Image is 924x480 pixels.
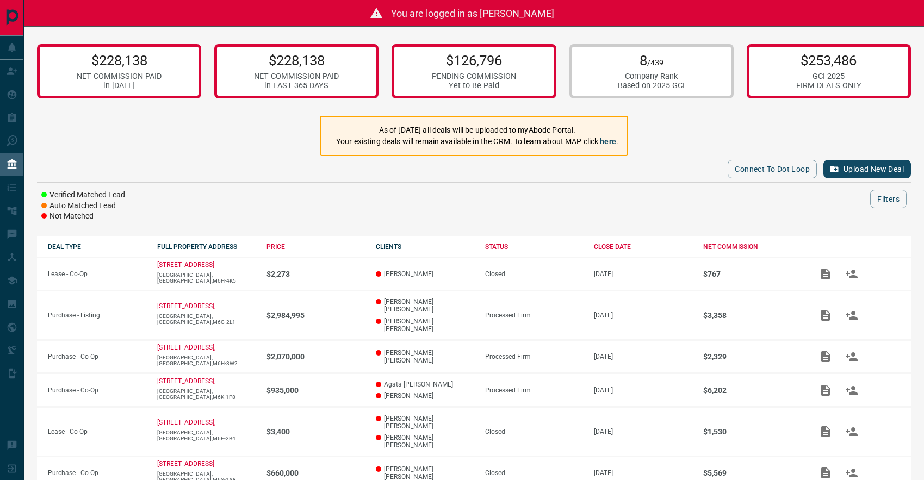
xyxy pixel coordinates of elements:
[254,52,339,68] p: $228,138
[839,352,865,360] span: Match Clients
[600,137,616,146] a: here
[157,419,215,426] a: [STREET_ADDRESS],
[48,353,146,360] p: Purchase - Co-Op
[266,270,365,278] p: $2,273
[703,311,802,320] p: $3,358
[703,469,802,477] p: $5,569
[266,352,365,361] p: $2,070,000
[376,298,474,313] p: [PERSON_NAME] [PERSON_NAME]
[376,381,474,388] p: Agata [PERSON_NAME]
[77,72,162,81] div: NET COMMISSION PAID
[618,81,685,90] div: Based on 2025 GCI
[594,243,692,251] div: CLOSE DATE
[594,428,692,435] p: [DATE]
[266,469,365,477] p: $660,000
[157,302,215,310] a: [STREET_ADDRESS],
[157,272,256,284] p: [GEOGRAPHIC_DATA],[GEOGRAPHIC_DATA],M6H-4K5
[432,52,516,68] p: $126,796
[254,81,339,90] div: in LAST 365 DAYS
[41,211,125,222] li: Not Matched
[157,261,214,269] a: [STREET_ADDRESS]
[48,270,146,278] p: Lease - Co-Op
[703,270,802,278] p: $767
[796,81,861,90] div: FIRM DEALS ONLY
[870,190,907,208] button: Filters
[376,392,474,400] p: [PERSON_NAME]
[157,429,256,441] p: [GEOGRAPHIC_DATA],[GEOGRAPHIC_DATA],M6E-2B4
[839,270,865,277] span: Match Clients
[594,469,692,477] p: [DATE]
[485,353,584,360] div: Processed Firm
[796,72,861,81] div: GCI 2025
[703,427,802,436] p: $1,530
[41,201,125,211] li: Auto Matched Lead
[839,386,865,394] span: Match Clients
[618,72,685,81] div: Company Rank
[839,427,865,435] span: Match Clients
[254,72,339,81] div: NET COMMISSION PAID
[813,469,839,476] span: Add / View Documents
[485,311,584,319] div: Processed Firm
[594,270,692,278] p: [DATE]
[813,270,839,277] span: Add / View Documents
[336,136,618,147] p: Your existing deals will remain available in the CRM. To learn about MAP click .
[157,377,215,385] a: [STREET_ADDRESS],
[376,317,474,333] p: [PERSON_NAME] [PERSON_NAME]
[48,243,146,251] div: DEAL TYPE
[376,349,474,364] p: [PERSON_NAME] [PERSON_NAME]
[48,469,146,477] p: Purchase - Co-Op
[485,428,584,435] div: Closed
[813,311,839,319] span: Add / View Documents
[266,311,365,320] p: $2,984,995
[157,313,256,325] p: [GEOGRAPHIC_DATA],[GEOGRAPHIC_DATA],M6G-2L1
[618,52,685,68] p: 8
[594,353,692,360] p: [DATE]
[391,8,554,19] span: You are logged in as [PERSON_NAME]
[813,427,839,435] span: Add / View Documents
[48,428,146,435] p: Lease - Co-Op
[647,58,663,67] span: /439
[157,388,256,400] p: [GEOGRAPHIC_DATA],[GEOGRAPHIC_DATA],M6K-1P8
[157,354,256,366] p: [GEOGRAPHIC_DATA],[GEOGRAPHIC_DATA],M6H-3W2
[796,52,861,68] p: $253,486
[485,469,584,477] div: Closed
[77,81,162,90] div: in [DATE]
[823,160,911,178] button: Upload New Deal
[77,52,162,68] p: $228,138
[266,386,365,395] p: $935,000
[336,124,618,136] p: As of [DATE] all deals will be uploaded to myAbode Portal.
[266,243,365,251] div: PRICE
[703,352,802,361] p: $2,329
[157,344,215,351] a: [STREET_ADDRESS],
[41,190,125,201] li: Verified Matched Lead
[48,311,146,319] p: Purchase - Listing
[813,352,839,360] span: Add / View Documents
[485,270,584,278] div: Closed
[157,460,214,467] a: [STREET_ADDRESS]
[839,469,865,476] span: Match Clients
[376,415,474,430] p: [PERSON_NAME] [PERSON_NAME]
[376,243,474,251] div: CLIENTS
[703,386,802,395] p: $6,202
[485,243,584,251] div: STATUS
[157,243,256,251] div: FULL PROPERTY ADDRESS
[728,160,817,178] button: Connect to Dot Loop
[376,270,474,278] p: [PERSON_NAME]
[839,311,865,319] span: Match Clients
[594,311,692,319] p: [DATE]
[48,387,146,394] p: Purchase - Co-Op
[266,427,365,436] p: $3,400
[376,434,474,449] p: [PERSON_NAME] [PERSON_NAME]
[703,243,802,251] div: NET COMMISSION
[432,81,516,90] div: Yet to Be Paid
[813,386,839,394] span: Add / View Documents
[594,387,692,394] p: [DATE]
[432,72,516,81] div: PENDING COMMISSION
[485,387,584,394] div: Processed Firm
